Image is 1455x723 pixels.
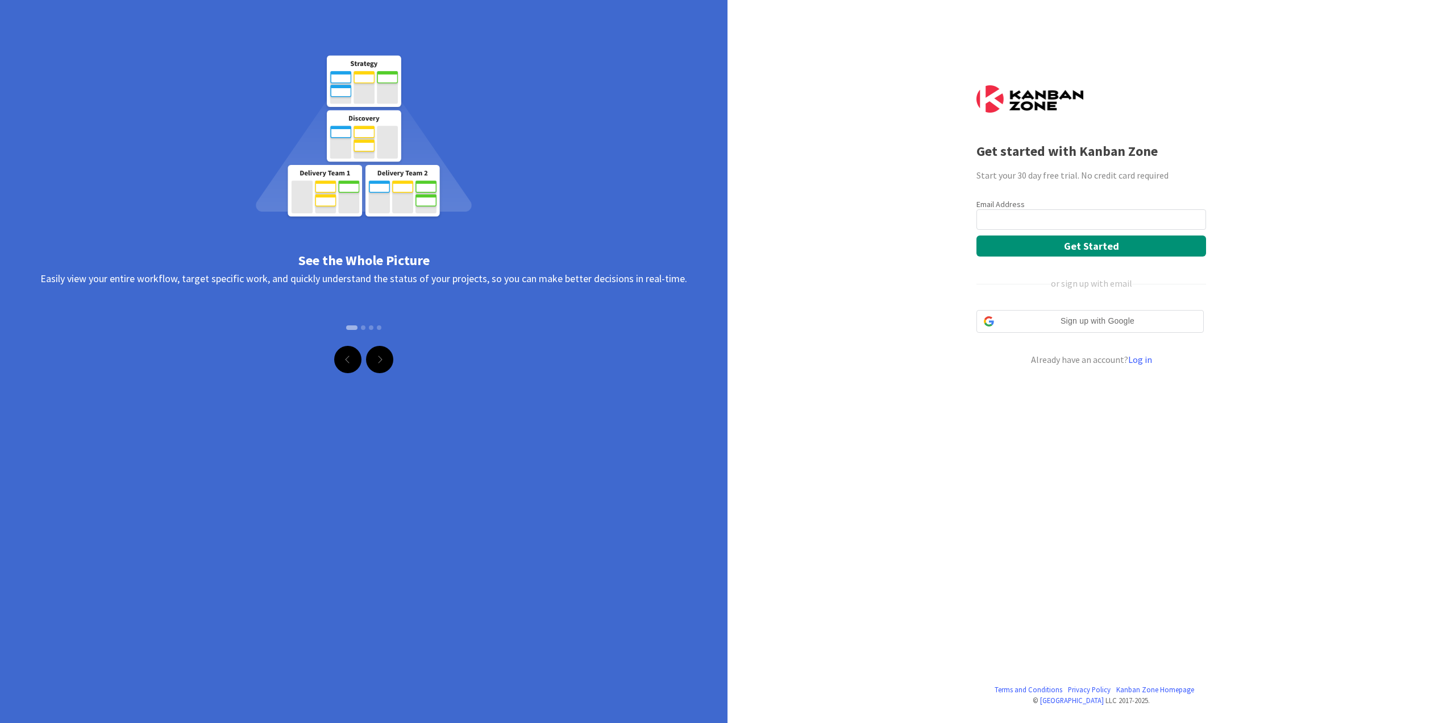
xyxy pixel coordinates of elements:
[346,325,357,330] button: Slide 1
[40,271,688,345] div: Easily view your entire workflow, target specific work, and quickly understand the status of your...
[377,320,381,336] button: Slide 4
[1040,696,1104,705] a: [GEOGRAPHIC_DATA]
[976,353,1206,366] div: Already have an account?
[999,315,1196,327] span: Sign up with Google
[976,236,1206,257] button: Get Started
[369,320,373,336] button: Slide 3
[976,142,1158,160] b: Get started with Kanban Zone
[1068,684,1111,695] a: Privacy Policy
[976,199,1025,209] label: Email Address
[1116,684,1194,695] a: Kanban Zone Homepage
[1128,354,1152,365] a: Log in
[976,310,1204,333] div: Sign up with Google
[40,250,688,271] div: See the Whole Picture
[361,320,365,336] button: Slide 2
[976,168,1206,182] div: Start your 30 day free trial. No credit card required
[995,684,1062,695] a: Terms and Conditions
[976,695,1206,706] div: © LLC 2017- 2025 .
[1051,276,1132,290] div: or sign up with email
[976,85,1083,113] img: Kanban Zone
